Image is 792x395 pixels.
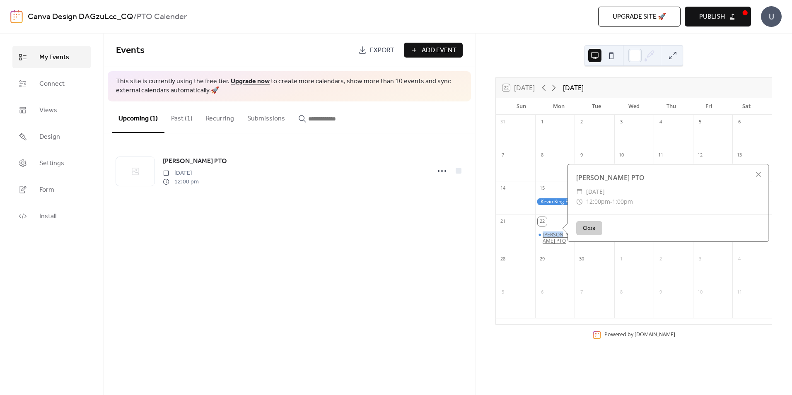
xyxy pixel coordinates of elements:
[498,255,507,264] div: 28
[538,255,547,264] div: 29
[735,118,744,127] div: 6
[370,46,394,55] span: Export
[241,101,292,132] button: Submissions
[617,151,626,160] div: 10
[39,53,69,63] span: My Events
[586,187,605,197] span: [DATE]
[498,184,507,193] div: 14
[735,151,744,160] div: 13
[612,197,633,207] span: 1:00pm
[422,46,456,55] span: Add Event
[656,151,665,160] div: 11
[727,98,765,115] div: Sat
[538,118,547,127] div: 1
[586,197,610,207] span: 12:00pm
[498,288,507,297] div: 5
[613,12,666,22] span: Upgrade site 🚀
[735,288,744,297] div: 11
[28,9,133,25] a: Canva Design DAGzuLcc_CQ
[538,217,547,226] div: 22
[10,10,23,23] img: logo
[12,46,91,68] a: My Events
[635,331,675,338] a: [DOMAIN_NAME]
[695,151,705,160] div: 12
[163,169,199,178] span: [DATE]
[112,101,164,133] button: Upcoming (1)
[617,255,626,264] div: 1
[735,255,744,264] div: 4
[39,159,64,169] span: Settings
[231,75,270,88] a: Upgrade now
[39,185,54,195] span: Form
[535,198,732,205] div: Kevin King PTO
[133,9,137,25] b: /
[577,288,586,297] div: 7
[577,151,586,160] div: 9
[538,288,547,297] div: 6
[498,118,507,127] div: 31
[12,72,91,95] a: Connect
[576,187,583,197] div: ​
[656,288,665,297] div: 9
[652,98,690,115] div: Thu
[563,83,584,93] div: [DATE]
[498,151,507,160] div: 7
[116,41,145,60] span: Events
[12,125,91,148] a: Design
[12,99,91,121] a: Views
[543,231,571,244] div: [PERSON_NAME] PTO
[577,118,586,127] div: 2
[163,178,199,186] span: 12:00 pm
[617,118,626,127] div: 3
[690,98,728,115] div: Fri
[699,12,725,22] span: Publish
[39,79,65,89] span: Connect
[695,255,705,264] div: 3
[137,9,187,25] b: PTO Calender
[502,98,540,115] div: Sun
[615,98,653,115] div: Wed
[352,43,401,58] a: Export
[163,156,227,167] a: [PERSON_NAME] PTO
[116,77,463,96] span: This site is currently using the free tier. to create more calendars, show more than 10 events an...
[656,118,665,127] div: 4
[577,98,615,115] div: Tue
[576,197,583,207] div: ​
[540,98,578,115] div: Mon
[617,288,626,297] div: 8
[576,221,602,235] button: Close
[538,184,547,193] div: 15
[12,152,91,174] a: Settings
[656,255,665,264] div: 2
[39,106,57,116] span: Views
[163,157,227,166] span: [PERSON_NAME] PTO
[535,231,575,244] div: Jeremy Kennedy PTO
[199,101,241,132] button: Recurring
[695,118,705,127] div: 5
[598,7,681,26] button: Upgrade site 🚀
[498,217,507,226] div: 21
[685,7,751,26] button: Publish
[12,205,91,227] a: Install
[568,173,769,183] div: [PERSON_NAME] PTO
[761,6,782,27] div: U
[695,288,705,297] div: 10
[538,151,547,160] div: 8
[604,331,675,338] div: Powered by
[164,101,199,132] button: Past (1)
[39,132,60,142] span: Design
[404,43,463,58] button: Add Event
[577,255,586,264] div: 30
[39,212,56,222] span: Install
[12,178,91,201] a: Form
[610,197,612,207] span: -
